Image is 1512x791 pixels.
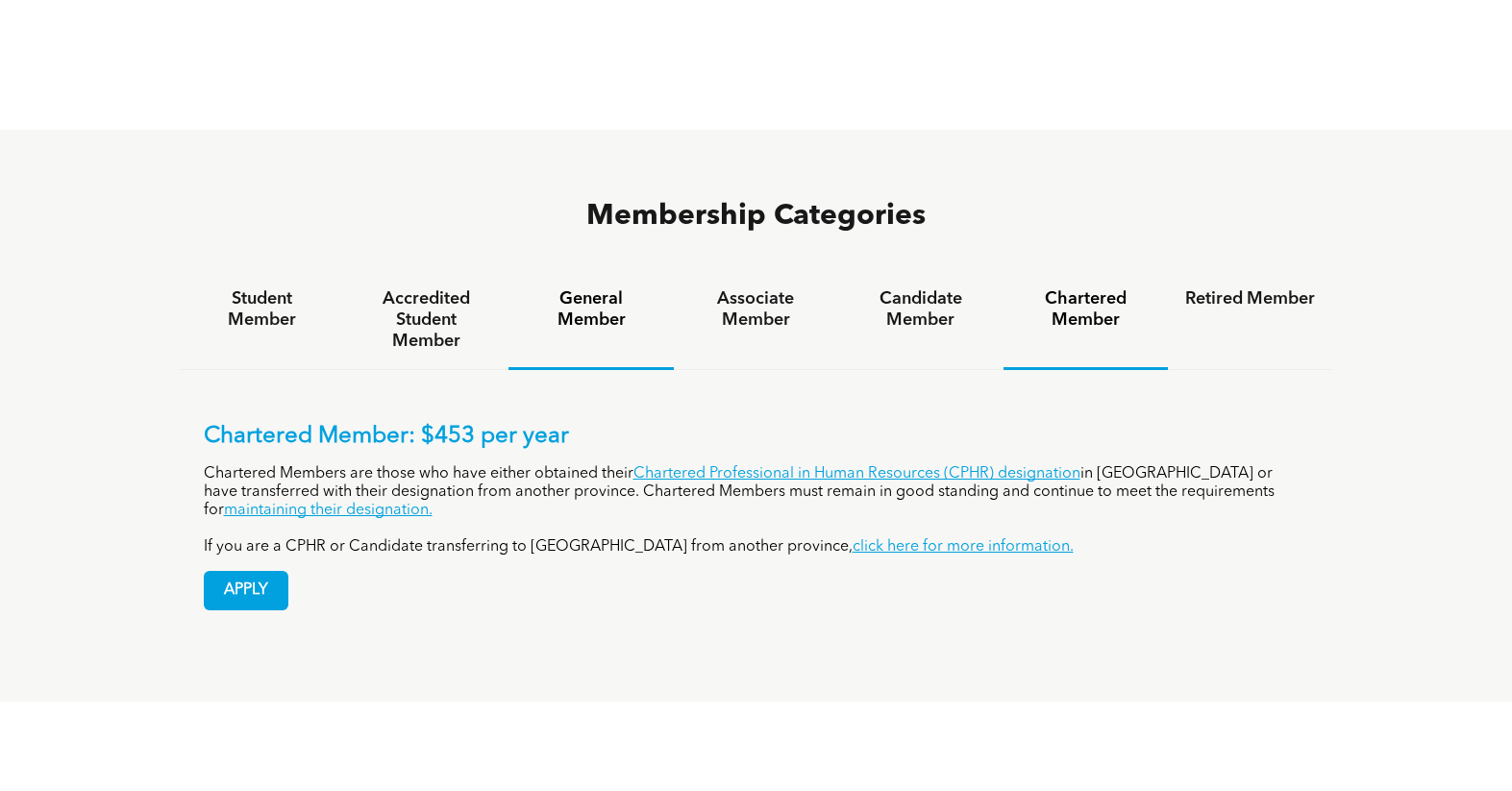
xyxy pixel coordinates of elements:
[691,288,821,331] h4: Associate Member
[197,288,327,331] h4: Student Member
[853,539,1074,555] a: click here for more information.
[586,202,926,231] span: Membership Categories
[633,466,1080,482] a: Chartered Professional in Human Resources (CPHR) designation
[204,571,288,610] a: APPLY
[855,288,985,331] h4: Candidate Member
[361,288,491,352] h4: Accredited Student Member
[1185,288,1315,309] h4: Retired Member
[205,572,287,609] span: APPLY
[526,288,656,331] h4: General Member
[204,538,1309,556] p: If you are a CPHR or Candidate transferring to [GEOGRAPHIC_DATA] from another province,
[224,503,433,518] a: maintaining their designation.
[204,423,1309,451] p: Chartered Member: $453 per year
[1021,288,1151,331] h4: Chartered Member
[204,465,1309,520] p: Chartered Members are those who have either obtained their in [GEOGRAPHIC_DATA] or have transferr...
